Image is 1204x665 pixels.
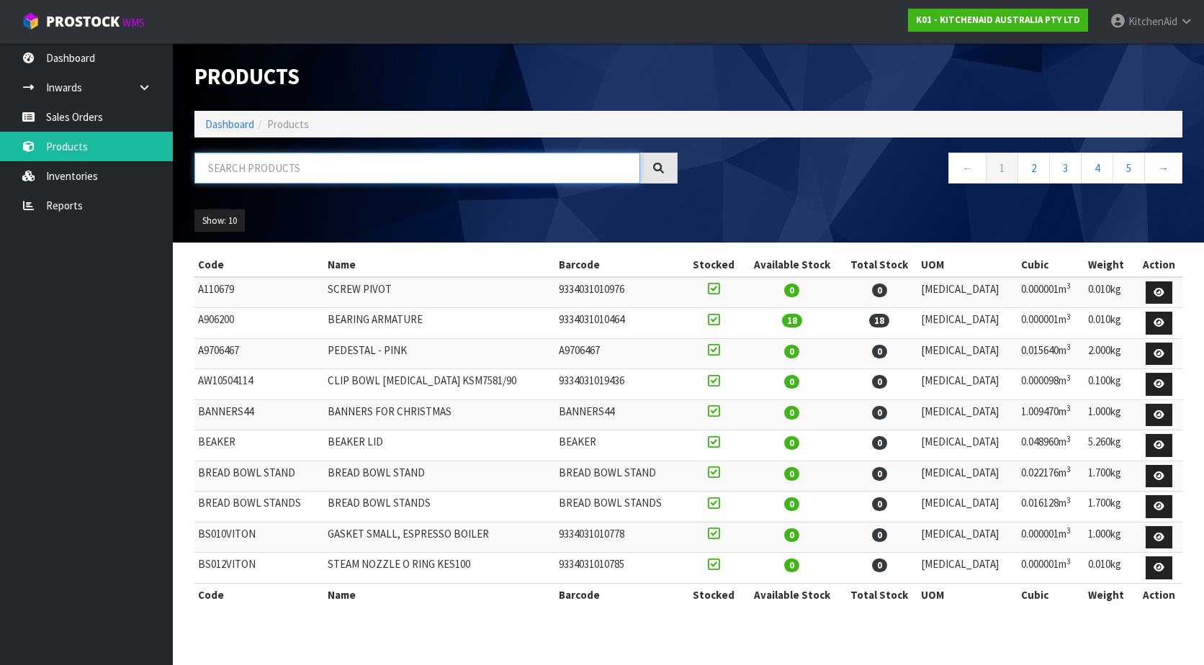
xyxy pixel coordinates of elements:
[555,492,685,522] td: BREAD BOWL STANDS
[1066,373,1071,383] sup: 3
[324,492,555,522] td: BREAD BOWL STANDS
[555,369,685,400] td: 9334031019436
[1084,277,1136,308] td: 0.010kg
[1066,434,1071,444] sup: 3
[267,117,309,131] span: Products
[1017,308,1084,339] td: 0.000001m
[1084,369,1136,400] td: 0.100kg
[948,153,987,184] a: ←
[324,338,555,369] td: PEDESTAL - PINK
[122,16,145,30] small: WMS
[1084,308,1136,339] td: 0.010kg
[1017,369,1084,400] td: 0.000098m
[1017,553,1084,584] td: 0.000001m
[872,497,887,511] span: 0
[1113,153,1145,184] a: 5
[872,406,887,420] span: 0
[194,277,324,308] td: A110679
[869,314,889,327] span: 18
[1084,461,1136,492] td: 1.700kg
[194,583,324,606] th: Code
[917,553,1017,584] td: [MEDICAL_DATA]
[1066,495,1071,505] sup: 3
[1017,492,1084,522] td: 0.016128m
[324,461,555,492] td: BREAD BOWL STAND
[1066,525,1071,535] sup: 3
[555,461,685,492] td: BREAD BOWL STAND
[555,583,685,606] th: Barcode
[917,338,1017,369] td: [MEDICAL_DATA]
[1017,583,1084,606] th: Cubic
[324,369,555,400] td: CLIP BOWL [MEDICAL_DATA] KSM7581/90
[194,399,324,430] td: BANNERS44
[1084,492,1136,522] td: 1.700kg
[872,284,887,297] span: 0
[1084,430,1136,461] td: 5.260kg
[194,253,324,276] th: Code
[324,553,555,584] td: STEAM NOZZLE O RING KES100
[1066,464,1071,474] sup: 3
[1084,253,1136,276] th: Weight
[1084,583,1136,606] th: Weight
[555,277,685,308] td: 9334031010976
[841,583,917,606] th: Total Stock
[917,430,1017,461] td: [MEDICAL_DATA]
[1017,461,1084,492] td: 0.022176m
[784,284,799,297] span: 0
[194,553,324,584] td: BS012VITON
[324,522,555,553] td: GASKET SMALL, ESPRESSO BOILER
[685,583,742,606] th: Stocked
[1017,430,1084,461] td: 0.048960m
[685,253,742,276] th: Stocked
[784,467,799,481] span: 0
[194,209,245,232] button: Show: 10
[1066,403,1071,413] sup: 3
[917,461,1017,492] td: [MEDICAL_DATA]
[194,522,324,553] td: BS010VITON
[1084,553,1136,584] td: 0.010kg
[555,399,685,430] td: BANNERS44
[324,399,555,430] td: BANNERS FOR CHRISTMAS
[194,338,324,369] td: A9706467
[1084,338,1136,369] td: 2.000kg
[194,65,678,89] h1: Products
[784,558,799,572] span: 0
[1066,342,1071,352] sup: 3
[1084,522,1136,553] td: 1.000kg
[986,153,1018,184] a: 1
[1017,277,1084,308] td: 0.000001m
[1136,253,1182,276] th: Action
[555,430,685,461] td: BEAKER
[699,153,1182,188] nav: Page navigation
[782,314,802,327] span: 18
[916,14,1080,26] strong: K01 - KITCHENAID AUSTRALIA PTY LTD
[742,253,841,276] th: Available Stock
[194,492,324,522] td: BREAD BOWL STANDS
[324,277,555,308] td: SCREW PIVOT
[917,399,1017,430] td: [MEDICAL_DATA]
[555,308,685,339] td: 9334031010464
[1017,522,1084,553] td: 0.000001m
[784,375,799,389] span: 0
[194,461,324,492] td: BREAD BOWL STAND
[872,436,887,450] span: 0
[917,308,1017,339] td: [MEDICAL_DATA]
[1081,153,1113,184] a: 4
[784,497,799,511] span: 0
[1066,312,1071,322] sup: 3
[1066,556,1071,566] sup: 3
[324,253,555,276] th: Name
[917,492,1017,522] td: [MEDICAL_DATA]
[917,522,1017,553] td: [MEDICAL_DATA]
[1017,399,1084,430] td: 1.009470m
[22,12,40,30] img: cube-alt.png
[1144,153,1182,184] a: →
[917,277,1017,308] td: [MEDICAL_DATA]
[784,528,799,542] span: 0
[1049,153,1082,184] a: 3
[194,308,324,339] td: A906200
[205,117,254,131] a: Dashboard
[1128,14,1177,28] span: KitchenAid
[194,153,640,184] input: Search products
[1136,583,1182,606] th: Action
